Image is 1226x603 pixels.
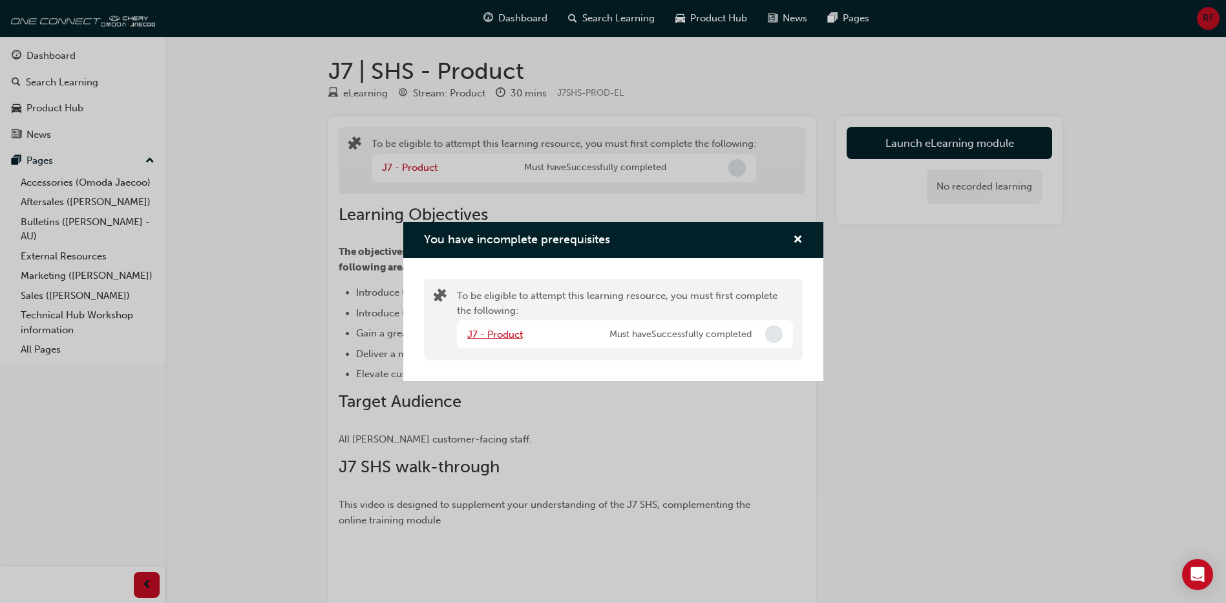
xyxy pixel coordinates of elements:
[403,222,823,382] div: You have incomplete prerequisites
[424,232,610,247] span: You have incomplete prerequisites
[793,235,803,247] span: cross-icon
[609,327,752,342] span: Must have Successfully completed
[457,289,793,351] div: To be eligible to attempt this learning resource, you must first complete the following:
[1182,559,1213,590] div: Open Intercom Messenger
[765,325,783,343] span: Incomplete
[467,329,523,340] a: J7 - Product
[434,290,447,305] span: puzzle-icon
[793,232,803,248] button: cross-icon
